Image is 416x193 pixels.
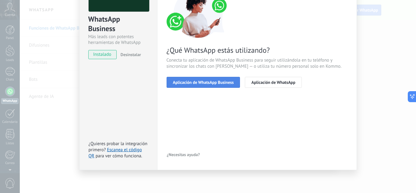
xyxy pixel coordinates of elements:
span: Desinstalar [121,52,141,57]
span: ¿Qué WhatsApp estás utilizando? [167,45,347,55]
button: Aplicación de WhatsApp [245,77,301,88]
div: WhatsApp Business [88,14,148,34]
button: Aplicación de WhatsApp Business [167,77,240,88]
span: ¿Quieres probar la integración primero? [89,141,148,153]
span: instalado [89,50,116,59]
button: ¿Necesitas ayuda? [167,150,200,159]
span: Conecta tu aplicación de WhatsApp Business para seguir utilizándola en tu teléfono y sincronizar ... [167,57,347,70]
button: Desinstalar [118,50,141,59]
div: Más leads con potentes herramientas de WhatsApp [88,34,148,45]
span: Aplicación de WhatsApp Business [173,80,234,84]
span: Aplicación de WhatsApp [251,80,295,84]
span: ¿Necesitas ayuda? [167,152,200,157]
span: para ver cómo funciona. [96,153,142,159]
a: Escanea el código QR [89,147,142,159]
